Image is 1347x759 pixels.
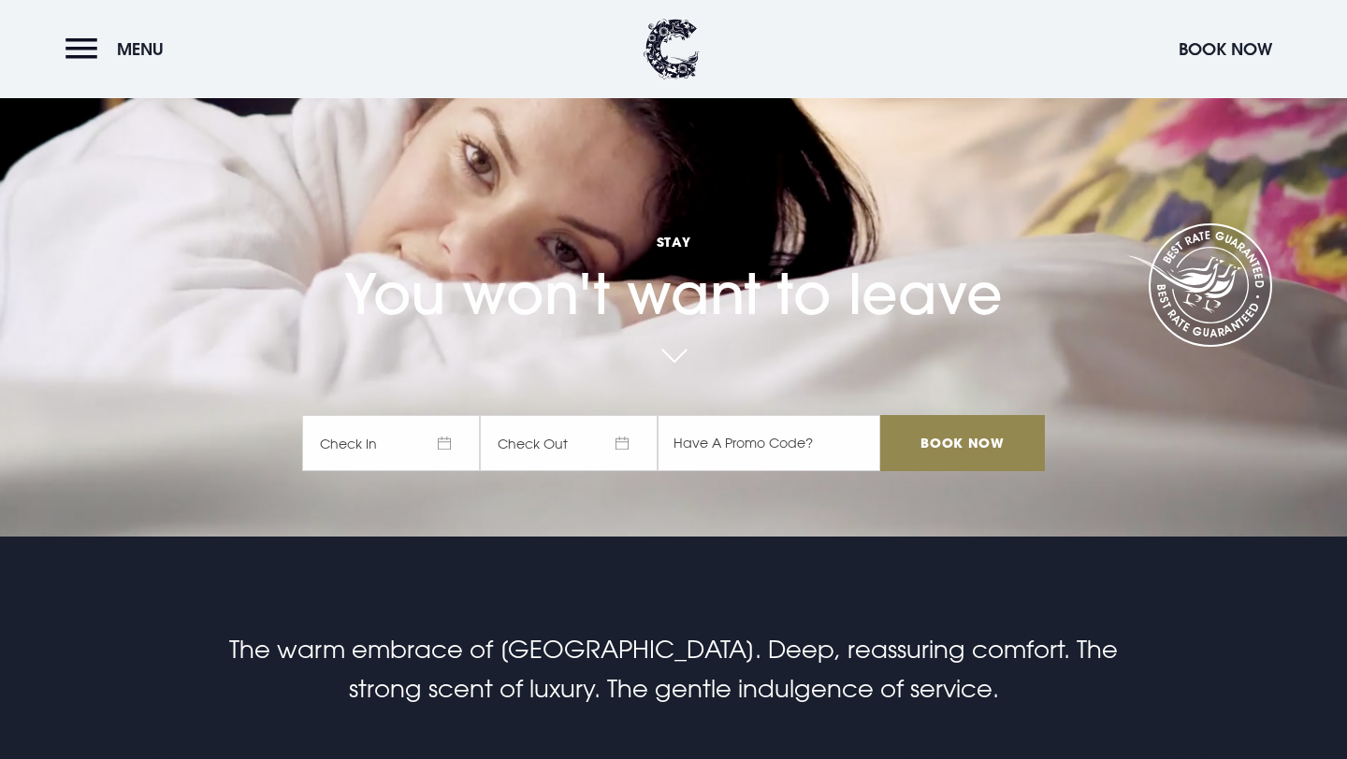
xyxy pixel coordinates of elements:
span: Stay [302,233,1045,251]
img: Clandeboye Lodge [644,19,700,79]
button: Menu [65,29,173,69]
button: Book Now [1169,29,1282,69]
span: The warm embrace of [GEOGRAPHIC_DATA]. Deep, reassuring comfort. The strong scent of luxury. The ... [229,635,1118,703]
span: Menu [117,38,164,60]
h1: You won't want to leave [302,184,1045,327]
span: Check In [302,415,480,471]
input: Book Now [880,415,1045,471]
span: Check Out [480,415,658,471]
input: Have A Promo Code? [658,415,880,471]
